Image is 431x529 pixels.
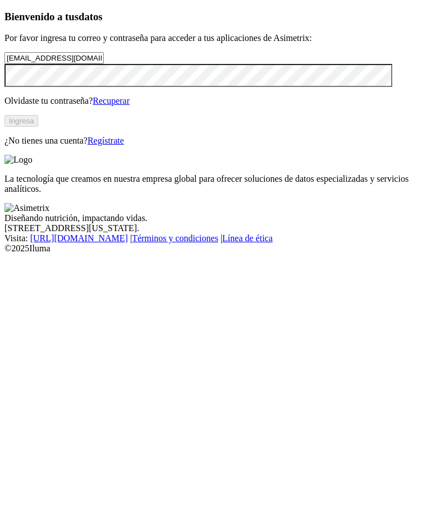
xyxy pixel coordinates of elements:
button: Ingresa [4,115,38,127]
img: Logo [4,155,33,165]
p: Olvidaste tu contraseña? [4,96,427,106]
a: Recuperar [93,96,130,105]
a: Términos y condiciones [132,233,218,243]
span: datos [79,11,103,22]
a: Línea de ética [222,233,273,243]
input: Tu correo [4,52,104,64]
div: Visita : | | [4,233,427,243]
p: La tecnología que creamos en nuestra empresa global para ofrecer soluciones de datos especializad... [4,174,427,194]
a: Regístrate [88,136,124,145]
div: Diseñando nutrición, impactando vidas. [4,213,427,223]
p: ¿No tienes una cuenta? [4,136,427,146]
h3: Bienvenido a tus [4,11,427,23]
div: [STREET_ADDRESS][US_STATE]. [4,223,427,233]
div: © 2025 Iluma [4,243,427,254]
p: Por favor ingresa tu correo y contraseña para acceder a tus aplicaciones de Asimetrix: [4,33,427,43]
a: [URL][DOMAIN_NAME] [30,233,128,243]
img: Asimetrix [4,203,49,213]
